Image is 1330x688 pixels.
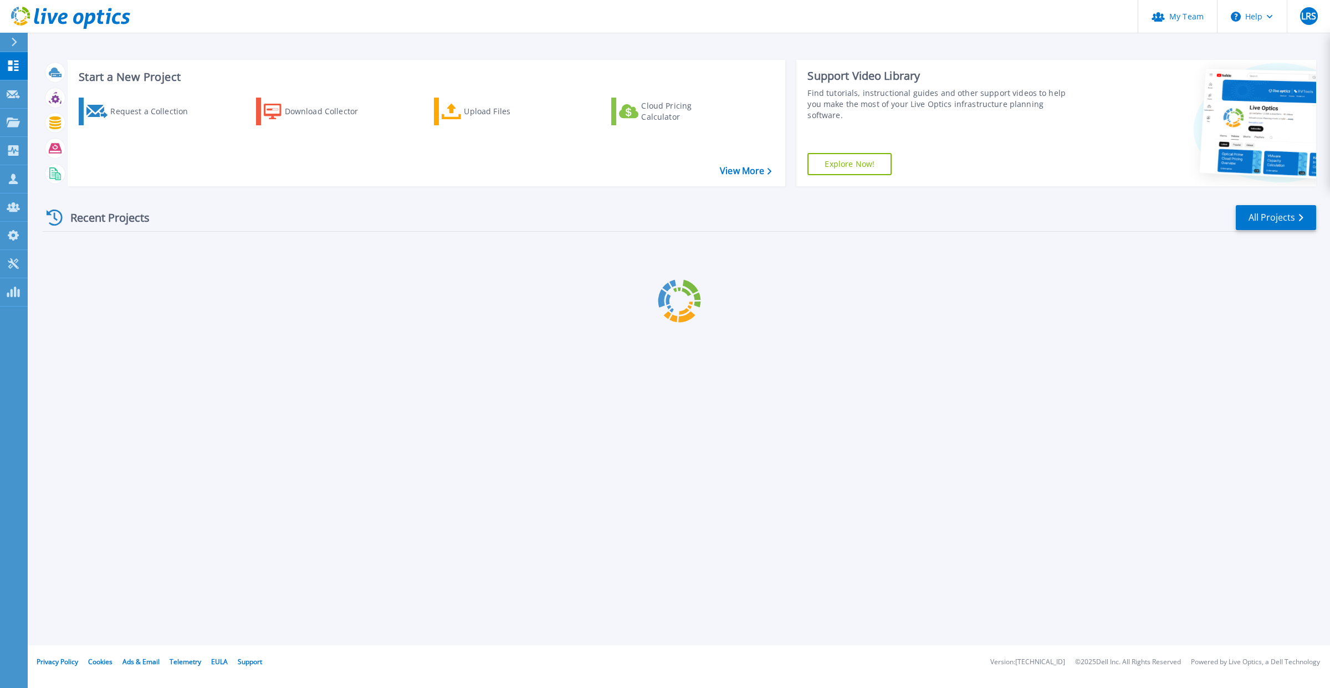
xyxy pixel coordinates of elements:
[79,71,771,83] h3: Start a New Project
[285,100,374,123] div: Download Collector
[464,100,553,123] div: Upload Files
[1075,659,1181,666] li: © 2025 Dell Inc. All Rights Reserved
[110,100,199,123] div: Request a Collection
[1301,12,1316,21] span: LRS
[256,98,380,125] a: Download Collector
[122,657,160,666] a: Ads & Email
[211,657,228,666] a: EULA
[37,657,78,666] a: Privacy Policy
[434,98,557,125] a: Upload Files
[88,657,112,666] a: Cookies
[1191,659,1320,666] li: Powered by Live Optics, a Dell Technology
[807,153,892,175] a: Explore Now!
[807,88,1075,121] div: Find tutorials, instructional guides and other support videos to help you make the most of your L...
[43,204,165,231] div: Recent Projects
[170,657,201,666] a: Telemetry
[1236,205,1316,230] a: All Projects
[807,69,1075,83] div: Support Video Library
[79,98,202,125] a: Request a Collection
[720,166,771,176] a: View More
[990,659,1065,666] li: Version: [TECHNICAL_ID]
[641,100,730,123] div: Cloud Pricing Calculator
[238,657,262,666] a: Support
[611,98,735,125] a: Cloud Pricing Calculator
